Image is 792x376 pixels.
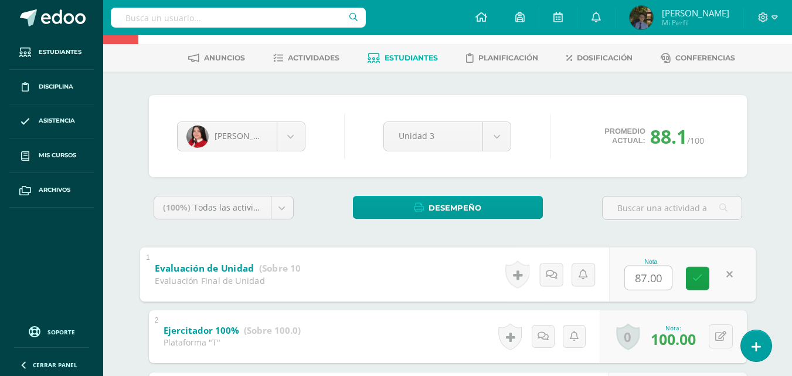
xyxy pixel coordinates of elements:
[39,48,81,57] span: Estudiantes
[163,202,191,213] span: (100%)
[577,53,633,62] span: Dosificación
[9,35,94,70] a: Estudiantes
[164,321,301,340] a: Ejercitador 100% (Sobre 100.0)
[624,259,678,265] div: Nota
[368,49,438,67] a: Estudiantes
[625,266,672,289] input: 0-100.0
[155,262,254,274] b: Evaluación de Unidad
[273,49,339,67] a: Actividades
[687,135,704,146] span: /100
[630,6,653,29] img: 4ec4815d3ee65acdae54c4a94e7e534f.png
[111,8,366,28] input: Busca un usuario...
[14,323,89,339] a: Soporte
[47,328,75,336] span: Soporte
[385,53,438,62] span: Estudiantes
[188,49,245,67] a: Anuncios
[399,122,468,150] span: Unidad 3
[662,7,729,19] span: [PERSON_NAME]
[215,130,280,141] span: [PERSON_NAME]
[154,197,293,219] a: (100%)Todas las actividades de esta unidad
[616,323,640,350] a: 0
[651,324,696,332] div: Nota:
[33,361,77,369] span: Cerrar panel
[662,18,729,28] span: Mi Perfil
[675,53,735,62] span: Conferencias
[39,151,76,160] span: Mis cursos
[9,173,94,208] a: Archivos
[288,53,339,62] span: Actividades
[164,337,301,348] div: Plataforma "T"
[603,197,742,219] input: Buscar una actividad aquí...
[9,70,94,104] a: Disciplina
[178,122,305,151] a: [PERSON_NAME]
[155,275,300,286] div: Evaluación Final de Unidad
[384,122,511,151] a: Unidad 3
[186,126,209,148] img: 0167dbf445e268c588f31b0abb9edcb6.png
[604,127,645,145] span: Promedio actual:
[466,49,538,67] a: Planificación
[9,138,94,173] a: Mis cursos
[39,185,70,195] span: Archivos
[259,262,317,274] strong: (Sobre 100.0)
[353,196,543,219] a: Desempeño
[204,53,245,62] span: Anuncios
[164,324,239,336] b: Ejercitador 100%
[155,259,317,277] a: Evaluación de Unidad (Sobre 100.0)
[244,324,301,336] strong: (Sobre 100.0)
[478,53,538,62] span: Planificación
[650,124,687,149] span: 88.1
[661,49,735,67] a: Conferencias
[39,82,73,92] span: Disciplina
[651,329,696,349] span: 100.00
[193,202,339,213] span: Todas las actividades de esta unidad
[429,197,481,219] span: Desempeño
[39,116,75,126] span: Asistencia
[566,49,633,67] a: Dosificación
[9,104,94,139] a: Asistencia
